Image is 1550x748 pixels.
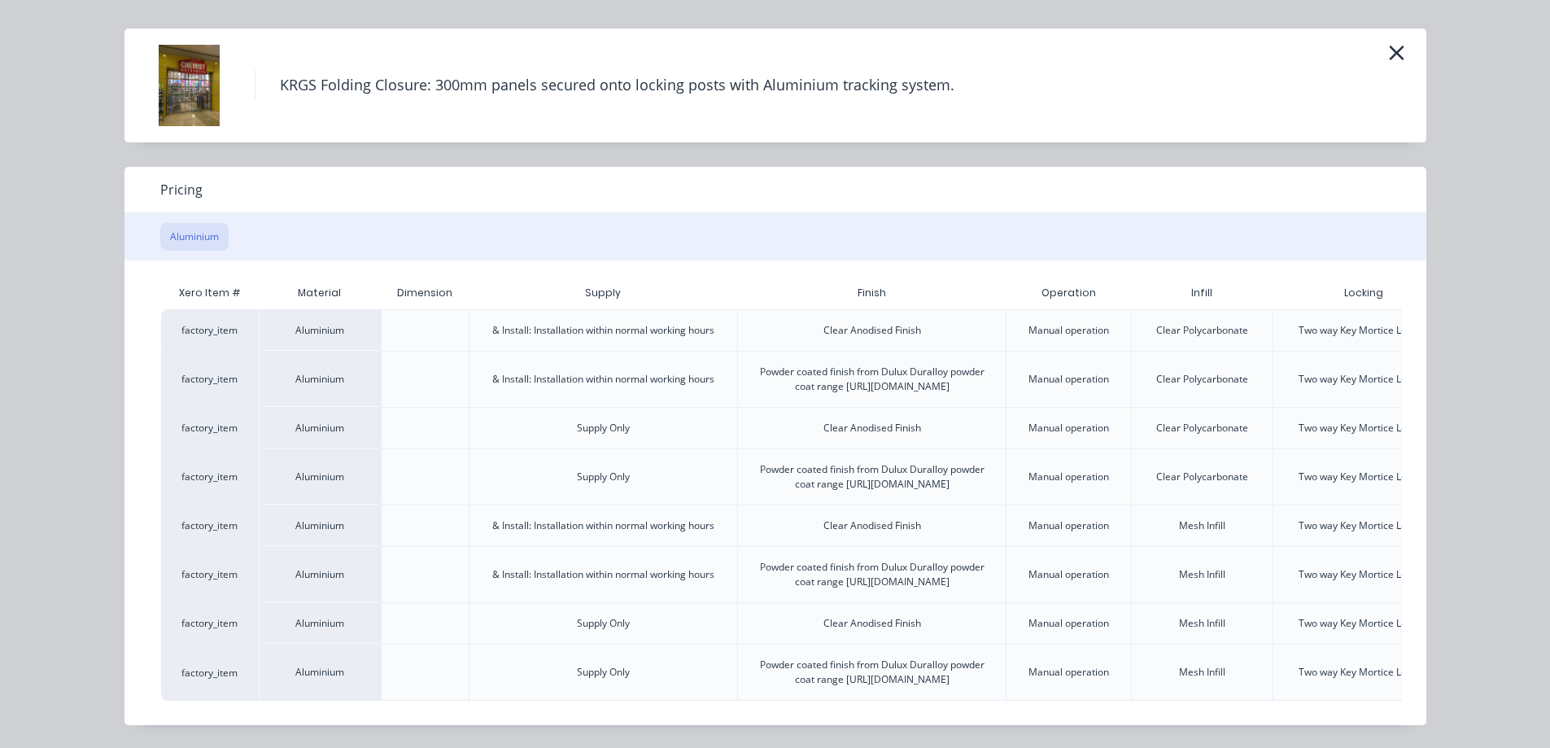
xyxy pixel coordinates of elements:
[1028,567,1109,582] div: Manual operation
[492,567,714,582] div: & Install: Installation within normal working hours
[161,546,259,602] div: factory_item
[1179,567,1225,582] div: Mesh Infill
[1028,421,1109,435] div: Manual operation
[1028,665,1109,680] div: Manual operation
[1299,421,1430,435] div: Two way Key Mortice Locking
[259,351,381,407] div: Aluminium
[1028,273,1109,313] div: Operation
[577,470,630,484] div: Supply Only
[823,518,921,533] div: Clear Anodised Finish
[823,616,921,631] div: Clear Anodised Finish
[1028,323,1109,338] div: Manual operation
[1299,372,1430,387] div: Two way Key Mortice Locking
[1156,372,1248,387] div: Clear Polycarbonate
[161,448,259,505] div: factory_item
[1028,518,1109,533] div: Manual operation
[1299,323,1430,338] div: Two way Key Mortice Locking
[384,273,465,313] div: Dimension
[1179,518,1225,533] div: Mesh Infill
[1299,567,1430,582] div: Two way Key Mortice Locking
[1299,470,1430,484] div: Two way Key Mortice Locking
[751,560,993,589] div: Powder coated finish from Dulux Duralloy powder coat range [URL][DOMAIN_NAME]
[751,462,993,492] div: Powder coated finish from Dulux Duralloy powder coat range [URL][DOMAIN_NAME]
[1179,665,1225,680] div: Mesh Infill
[259,309,381,351] div: Aluminium
[160,223,229,251] button: Aluminium
[1156,323,1248,338] div: Clear Polycarbonate
[149,45,230,126] img: KRGS Folding Closure: 300mm panels secured onto locking posts with Aluminium tracking system.
[255,70,979,101] h4: KRGS Folding Closure: 300mm panels secured onto locking posts with Aluminium tracking system.
[1331,273,1396,313] div: Locking
[492,372,714,387] div: & Install: Installation within normal working hours
[259,602,381,644] div: Aluminium
[823,421,921,435] div: Clear Anodised Finish
[259,277,381,309] div: Material
[259,448,381,505] div: Aluminium
[577,616,630,631] div: Supply Only
[1178,273,1225,313] div: Infill
[1299,518,1430,533] div: Two way Key Mortice Locking
[751,365,993,394] div: Powder coated finish from Dulux Duralloy powder coat range [URL][DOMAIN_NAME]
[259,505,381,546] div: Aluminium
[492,518,714,533] div: & Install: Installation within normal working hours
[572,273,634,313] div: Supply
[1028,616,1109,631] div: Manual operation
[1028,470,1109,484] div: Manual operation
[1299,665,1430,680] div: Two way Key Mortice Locking
[577,665,630,680] div: Supply Only
[1156,470,1248,484] div: Clear Polycarbonate
[1028,372,1109,387] div: Manual operation
[161,351,259,407] div: factory_item
[1179,616,1225,631] div: Mesh Infill
[259,546,381,602] div: Aluminium
[577,421,630,435] div: Supply Only
[492,323,714,338] div: & Install: Installation within normal working hours
[161,602,259,644] div: factory_item
[1299,616,1430,631] div: Two way Key Mortice Locking
[161,505,259,546] div: factory_item
[845,273,899,313] div: Finish
[259,407,381,448] div: Aluminium
[823,323,921,338] div: Clear Anodised Finish
[751,658,993,687] div: Powder coated finish from Dulux Duralloy powder coat range [URL][DOMAIN_NAME]
[161,309,259,351] div: factory_item
[1156,421,1248,435] div: Clear Polycarbonate
[160,180,203,199] span: Pricing
[161,407,259,448] div: factory_item
[259,644,381,701] div: Aluminium
[161,277,259,309] div: Xero Item #
[161,644,259,701] div: factory_item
